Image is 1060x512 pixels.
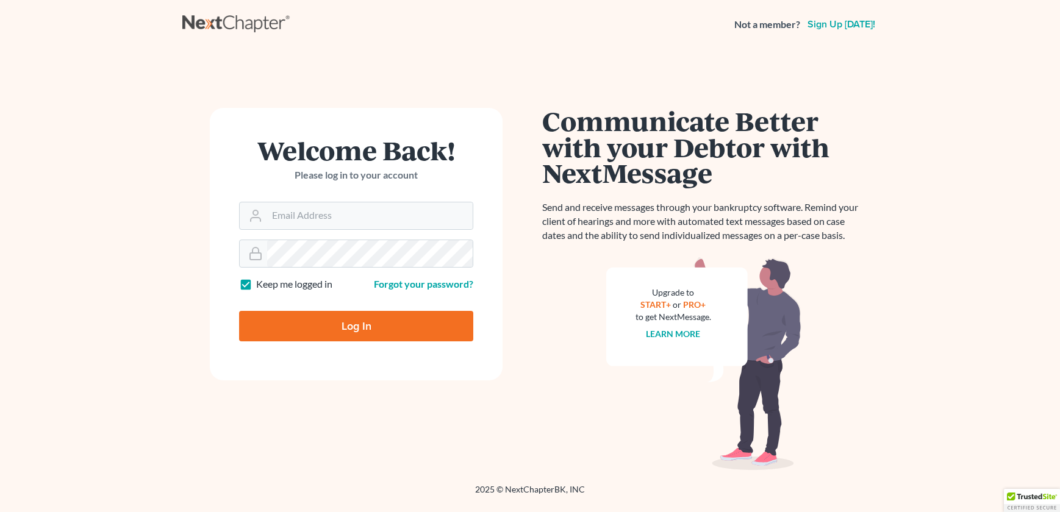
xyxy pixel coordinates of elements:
[182,483,878,505] div: 2025 © NextChapterBK, INC
[606,257,801,471] img: nextmessage_bg-59042aed3d76b12b5cd301f8e5b87938c9018125f34e5fa2b7a6b67550977c72.svg
[542,108,865,186] h1: Communicate Better with your Debtor with NextMessage
[684,299,706,310] a: PRO+
[239,311,473,341] input: Log In
[239,168,473,182] p: Please log in to your account
[734,18,800,32] strong: Not a member?
[374,278,473,290] a: Forgot your password?
[805,20,878,29] a: Sign up [DATE]!
[267,202,473,229] input: Email Address
[636,286,711,299] div: Upgrade to
[239,137,473,163] h1: Welcome Back!
[1004,489,1060,512] div: TrustedSite Certified
[542,201,865,243] p: Send and receive messages through your bankruptcy software. Remind your client of hearings and mo...
[636,311,711,323] div: to get NextMessage.
[641,299,671,310] a: START+
[673,299,682,310] span: or
[646,329,701,339] a: Learn more
[256,277,332,291] label: Keep me logged in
